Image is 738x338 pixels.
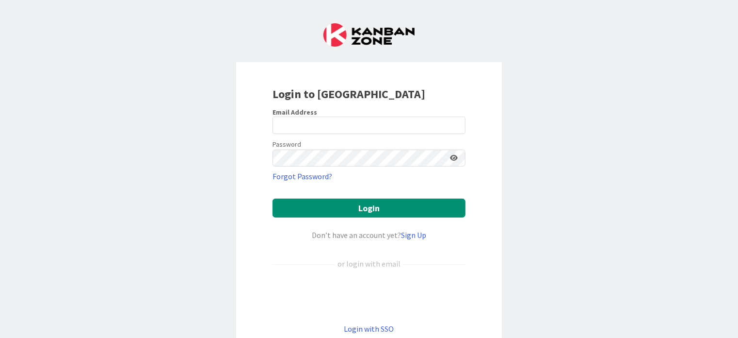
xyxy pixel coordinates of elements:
label: Email Address [273,108,317,117]
a: Forgot Password? [273,170,332,182]
keeper-lock: Open Keeper Popup [449,119,461,131]
iframe: Knop Inloggen met Google [268,286,470,307]
div: or login with email [335,258,403,270]
a: Sign Up [401,230,426,240]
b: Login to [GEOGRAPHIC_DATA] [273,86,425,101]
a: Login with SSO [344,324,394,334]
div: Don’t have an account yet? [273,229,465,241]
img: Kanban Zone [323,23,415,47]
button: Login [273,199,465,218]
label: Password [273,139,301,150]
